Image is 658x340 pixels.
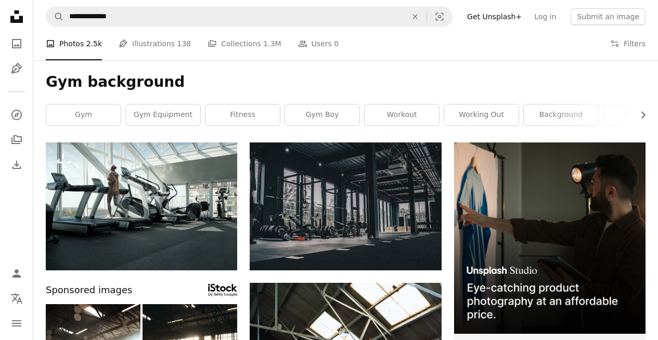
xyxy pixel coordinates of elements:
[528,8,562,25] a: Log in
[46,142,237,270] img: Horizontal long shot of modern Muslim woman wearing hijab exercising in gym running on treadmill,...
[46,6,453,27] form: Find visuals sitewide
[46,7,64,27] button: Search Unsplash
[126,104,200,125] a: gym equipment
[6,313,27,334] button: Menu
[461,8,528,25] a: Get Unsplash+
[263,38,281,49] span: 1.3M
[250,201,441,211] a: A large gym with a lot of machines
[444,104,519,125] a: working out
[6,104,27,125] a: Explore
[6,33,27,54] a: Photos
[6,263,27,284] a: Log in / Sign up
[46,104,121,125] a: gym
[46,73,646,91] h1: Gym background
[571,8,646,25] button: Submit an image
[6,129,27,150] a: Collections
[6,288,27,309] button: Language
[334,38,339,49] span: 0
[365,104,439,125] a: workout
[634,104,646,125] button: scroll list to the right
[298,27,339,60] a: Users 0
[427,7,452,27] button: Visual search
[205,104,280,125] a: fitness
[404,7,427,27] button: Clear
[6,154,27,175] a: Download History
[177,38,191,49] span: 138
[250,142,441,270] img: A large gym with a lot of machines
[524,104,598,125] a: background
[6,58,27,79] a: Illustrations
[119,27,191,60] a: Illustrations 138
[610,27,646,60] button: Filters
[208,27,281,60] a: Collections 1.3M
[46,283,132,298] span: Sponsored images
[454,142,646,334] img: file-1715714098234-25b8b4e9d8faimage
[285,104,359,125] a: gym boy
[46,201,237,211] a: Horizontal long shot of modern Muslim woman wearing hijab exercising in gym running on treadmill,...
